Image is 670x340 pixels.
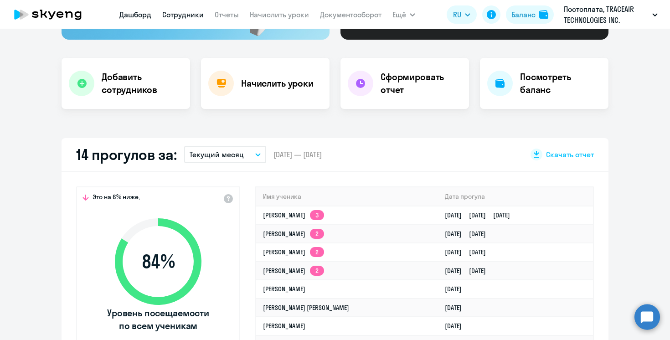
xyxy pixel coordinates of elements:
button: RU [447,5,477,24]
button: Ещё [392,5,415,24]
span: [DATE] — [DATE] [273,149,322,160]
h4: Добавить сотрудников [102,71,183,96]
h2: 14 прогулов за: [76,145,177,164]
app-skyeng-badge: 2 [310,229,324,239]
span: Ещё [392,9,406,20]
a: [DATE] [445,322,469,330]
h4: Сформировать отчет [381,71,462,96]
th: Имя ученика [256,187,438,206]
span: Скачать отчет [546,149,594,160]
button: Балансbalance [506,5,554,24]
a: [PERSON_NAME]2 [263,230,324,238]
th: Дата прогула [438,187,593,206]
a: [PERSON_NAME] [263,322,305,330]
p: Постоплата, TRACEAIR TECHNOLOGIES INC. [564,4,649,26]
p: Текущий месяц [190,149,244,160]
a: [PERSON_NAME]2 [263,267,324,275]
h4: Начислить уроки [241,77,314,90]
a: Начислить уроки [250,10,309,19]
a: [DATE][DATE] [445,267,493,275]
a: Дашборд [119,10,151,19]
span: 84 % [106,251,211,273]
button: Постоплата, TRACEAIR TECHNOLOGIES INC. [559,4,662,26]
img: balance [539,10,548,19]
div: Баланс [511,9,536,20]
span: Это на 6% ниже, [93,193,140,204]
a: Отчеты [215,10,239,19]
a: [DATE][DATE] [445,230,493,238]
app-skyeng-badge: 2 [310,266,324,276]
a: [DATE][DATE][DATE] [445,211,517,219]
a: [DATE] [445,304,469,312]
h4: Посмотреть баланс [520,71,601,96]
a: [PERSON_NAME]3 [263,211,324,219]
a: [DATE][DATE] [445,248,493,256]
a: Сотрудники [162,10,204,19]
app-skyeng-badge: 3 [310,210,324,220]
span: Уровень посещаемости по всем ученикам [106,307,211,332]
button: Текущий месяц [184,146,266,163]
a: [PERSON_NAME]2 [263,248,324,256]
a: [DATE] [445,285,469,293]
a: [PERSON_NAME] [PERSON_NAME] [263,304,349,312]
app-skyeng-badge: 2 [310,247,324,257]
span: RU [453,9,461,20]
a: Документооборот [320,10,381,19]
a: [PERSON_NAME] [263,285,305,293]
